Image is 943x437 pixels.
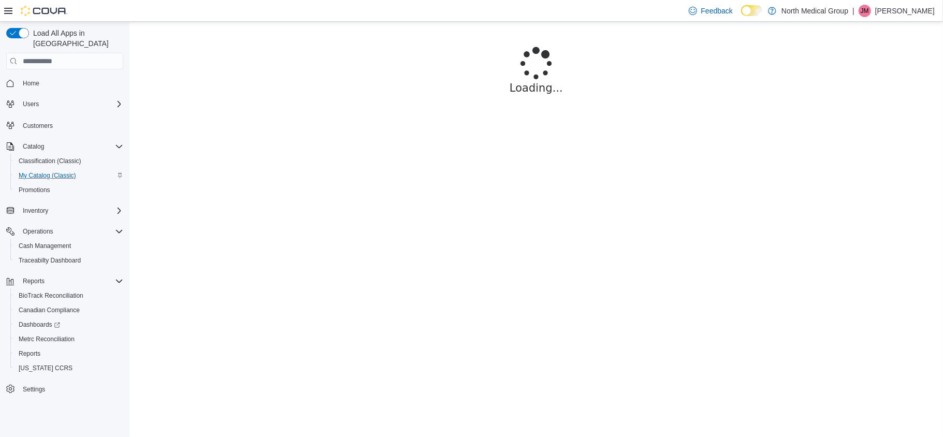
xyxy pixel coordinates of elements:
[14,289,123,302] span: BioTrack Reconciliation
[14,318,64,331] a: Dashboards
[10,361,127,375] button: [US_STATE] CCRS
[701,6,733,16] span: Feedback
[14,333,123,345] span: Metrc Reconciliation
[741,16,742,17] span: Dark Mode
[14,254,123,267] span: Traceabilty Dashboard
[2,382,127,397] button: Settings
[21,6,67,16] img: Cova
[10,154,127,168] button: Classification (Classic)
[19,242,71,250] span: Cash Management
[14,333,79,345] a: Metrc Reconciliation
[19,275,123,287] span: Reports
[19,98,123,110] span: Users
[14,184,123,196] span: Promotions
[2,97,127,111] button: Users
[23,207,48,215] span: Inventory
[19,205,52,217] button: Inventory
[14,155,85,167] a: Classification (Classic)
[19,171,76,180] span: My Catalog (Classic)
[19,349,40,358] span: Reports
[19,275,49,287] button: Reports
[19,321,60,329] span: Dashboards
[10,288,127,303] button: BioTrack Reconciliation
[6,71,123,424] nav: Complex example
[23,385,45,394] span: Settings
[10,346,127,361] button: Reports
[14,240,75,252] a: Cash Management
[10,317,127,332] a: Dashboards
[10,303,127,317] button: Canadian Compliance
[14,254,85,267] a: Traceabilty Dashboard
[19,383,123,396] span: Settings
[14,240,123,252] span: Cash Management
[19,335,75,343] span: Metrc Reconciliation
[10,183,127,197] button: Promotions
[14,362,123,374] span: Washington CCRS
[19,256,81,265] span: Traceabilty Dashboard
[14,184,54,196] a: Promotions
[861,5,869,17] span: JM
[19,225,123,238] span: Operations
[14,169,123,182] span: My Catalog (Classic)
[875,5,935,17] p: [PERSON_NAME]
[14,169,80,182] a: My Catalog (Classic)
[14,347,45,360] a: Reports
[14,304,123,316] span: Canadian Compliance
[19,205,123,217] span: Inventory
[14,304,84,316] a: Canadian Compliance
[19,292,83,300] span: BioTrack Reconciliation
[19,157,81,165] span: Classification (Classic)
[2,203,127,218] button: Inventory
[19,306,80,314] span: Canadian Compliance
[741,5,763,16] input: Dark Mode
[19,119,123,132] span: Customers
[14,155,123,167] span: Classification (Classic)
[14,362,77,374] a: [US_STATE] CCRS
[2,139,127,154] button: Catalog
[2,224,127,239] button: Operations
[29,28,123,49] span: Load All Apps in [GEOGRAPHIC_DATA]
[852,5,854,17] p: |
[23,142,44,151] span: Catalog
[859,5,871,17] div: Joseph Mason
[781,5,848,17] p: North Medical Group
[14,347,123,360] span: Reports
[19,120,57,132] a: Customers
[10,239,127,253] button: Cash Management
[19,383,49,396] a: Settings
[23,277,45,285] span: Reports
[19,140,48,153] button: Catalog
[2,274,127,288] button: Reports
[23,100,39,108] span: Users
[19,77,123,90] span: Home
[2,118,127,133] button: Customers
[2,76,127,91] button: Home
[19,186,50,194] span: Promotions
[10,168,127,183] button: My Catalog (Classic)
[23,122,53,130] span: Customers
[19,364,72,372] span: [US_STATE] CCRS
[19,98,43,110] button: Users
[10,332,127,346] button: Metrc Reconciliation
[19,225,57,238] button: Operations
[14,289,88,302] a: BioTrack Reconciliation
[19,140,123,153] span: Catalog
[10,253,127,268] button: Traceabilty Dashboard
[14,318,123,331] span: Dashboards
[685,1,737,21] a: Feedback
[19,77,43,90] a: Home
[23,227,53,236] span: Operations
[23,79,39,88] span: Home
